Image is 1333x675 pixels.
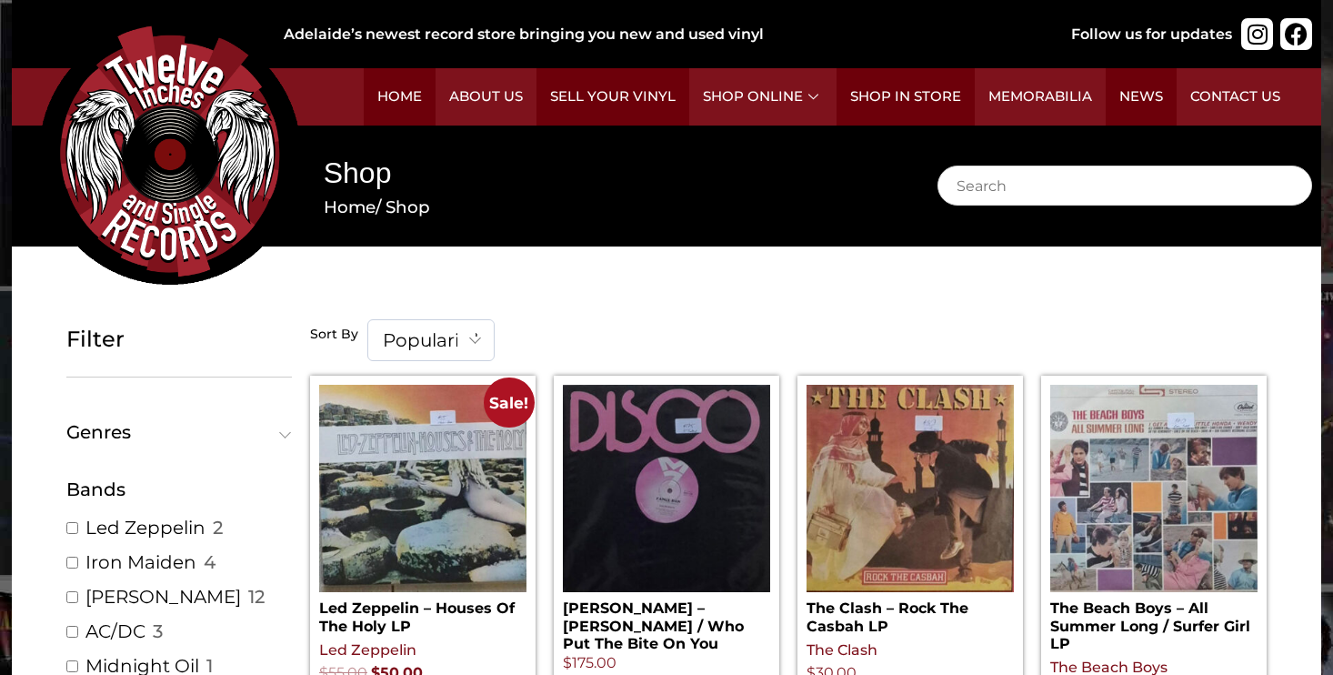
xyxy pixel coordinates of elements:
a: News [1106,68,1177,126]
img: Led Zeppelin – Houses Of The Holy LP [319,385,526,592]
a: Sale! Led Zeppelin – Houses Of The Holy LP [319,385,526,634]
a: Shop in Store [837,68,975,126]
h5: Filter [66,327,292,353]
a: AC/DC [85,620,145,643]
a: Sell Your Vinyl [536,68,689,126]
div: Bands [66,476,292,503]
h1: Shop [324,153,883,194]
bdi: 175.00 [563,654,616,671]
span: 3 [153,620,163,643]
h2: The Beach Boys – All Summer Long / Surfer Girl LP [1050,592,1258,652]
div: Adelaide’s newest record store bringing you new and used vinyl [284,24,1013,45]
div: Follow us for updates [1071,24,1232,45]
input: Search [937,166,1312,206]
span: $ [563,654,572,671]
a: [PERSON_NAME] – [PERSON_NAME] / Who Put The Bite On You $175.00 [563,385,770,674]
span: 4 [204,550,215,574]
span: 2 [213,516,223,539]
h2: [PERSON_NAME] – [PERSON_NAME] / Who Put The Bite On You [563,592,770,652]
nav: Breadcrumb [324,195,883,220]
a: Memorabilia [975,68,1106,126]
img: The Beach Boys – All Summer Long / Surfer Girl LP [1050,385,1258,592]
h2: Led Zeppelin – Houses Of The Holy LP [319,592,526,634]
img: The Clash – Rock The Casbah LP [807,385,1014,592]
h2: The Clash – Rock The Casbah LP [807,592,1014,634]
span: Popularity [368,320,494,360]
a: The Clash – Rock The Casbah LP [807,385,1014,634]
a: The Clash [807,641,877,659]
a: Home [364,68,436,126]
a: Shop Online [689,68,837,126]
span: 12 [248,585,265,609]
a: The Beach Boys – All Summer Long / Surfer Girl LP [1050,385,1258,652]
span: Genres [66,423,284,441]
span: Popularity [367,319,495,361]
a: Led Zeppelin [85,516,205,539]
a: Led Zeppelin [319,641,416,659]
img: Ralph White – Fancy Dan / Who Put The Bite On You [563,385,770,592]
button: Genres [66,423,292,441]
span: Sale! [484,378,534,428]
a: [PERSON_NAME] [85,585,241,609]
a: About Us [436,68,536,126]
h5: Sort By [310,327,358,343]
a: Iron Maiden [85,550,196,574]
a: Home [324,196,376,217]
a: Contact Us [1177,68,1294,126]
